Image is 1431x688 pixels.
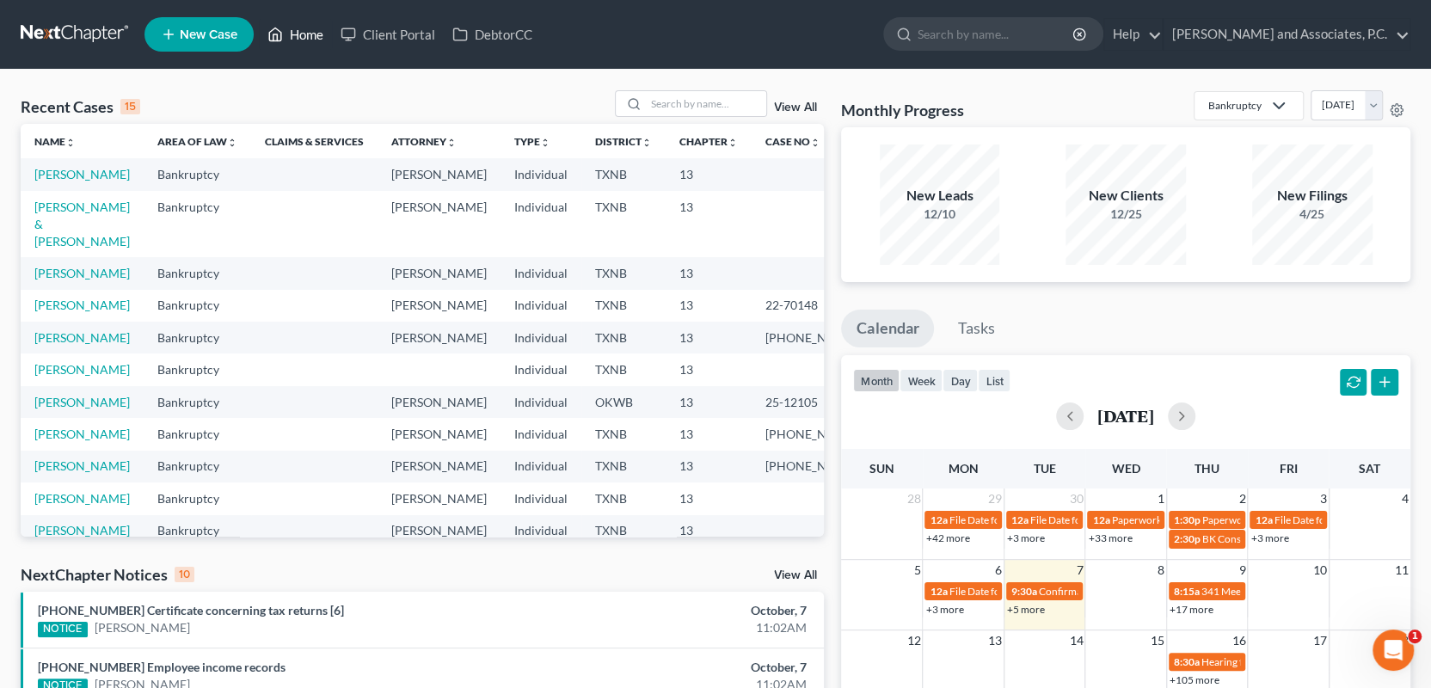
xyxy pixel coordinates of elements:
[1067,488,1084,509] span: 30
[34,395,130,409] a: [PERSON_NAME]
[1170,673,1219,686] a: +105 more
[1280,461,1298,476] span: Fri
[581,451,666,482] td: TXNB
[853,369,900,392] button: month
[841,310,934,347] a: Calendar
[446,138,457,148] i: unfold_more
[666,515,752,547] td: 13
[144,515,251,547] td: Bankruptcy
[144,353,251,385] td: Bankruptcy
[38,603,344,617] a: [PHONE_NUMBER] Certificate concerning tax returns [6]
[1039,585,1234,598] span: Confirmation hearing for [PERSON_NAME]
[562,619,808,636] div: 11:02AM
[1311,630,1329,651] span: 17
[905,630,922,651] span: 12
[666,257,752,289] td: 13
[880,186,1000,206] div: New Leads
[752,418,886,450] td: [PHONE_NUMBER]
[752,386,886,418] td: 25-12105
[595,135,652,148] a: Districtunfold_more
[391,135,457,148] a: Attorneyunfold_more
[943,369,978,392] button: day
[144,386,251,418] td: Bankruptcy
[1112,461,1140,476] span: Wed
[869,461,894,476] span: Sun
[1034,461,1056,476] span: Tue
[666,191,752,257] td: 13
[1011,585,1037,598] span: 9:30a
[925,603,963,616] a: +3 more
[1011,513,1029,526] span: 12a
[752,290,886,322] td: 22-70148
[144,191,251,257] td: Bankruptcy
[34,167,130,181] a: [PERSON_NAME]
[378,322,501,353] td: [PERSON_NAME]
[378,386,501,418] td: [PERSON_NAME]
[378,418,501,450] td: [PERSON_NAME]
[144,257,251,289] td: Bankruptcy
[227,138,237,148] i: unfold_more
[642,138,652,148] i: unfold_more
[34,458,130,473] a: [PERSON_NAME]
[38,660,286,674] a: [PHONE_NUMBER] Employee income records
[1066,206,1186,223] div: 12/25
[1252,206,1373,223] div: 4/25
[540,138,550,148] i: unfold_more
[949,461,979,476] span: Mon
[752,451,886,482] td: [PHONE_NUMBER]
[1174,513,1201,526] span: 1:30p
[1311,560,1329,580] span: 10
[1156,560,1166,580] span: 8
[120,99,140,114] div: 15
[774,101,817,114] a: View All
[1074,560,1084,580] span: 7
[900,369,943,392] button: week
[1104,19,1162,50] a: Help
[1066,186,1186,206] div: New Clients
[34,330,130,345] a: [PERSON_NAME]
[175,567,194,582] div: 10
[912,560,922,580] span: 5
[1030,513,1259,526] span: File Date for [PERSON_NAME] & [PERSON_NAME]
[666,418,752,450] td: 13
[501,515,581,547] td: Individual
[666,451,752,482] td: 13
[34,427,130,441] a: [PERSON_NAME]
[666,482,752,514] td: 13
[21,564,194,585] div: NextChapter Notices
[1202,513,1373,526] span: Paperwork appt for [PERSON_NAME]
[1373,630,1414,671] iframe: Intercom live chat
[144,290,251,322] td: Bankruptcy
[378,482,501,514] td: [PERSON_NAME]
[774,569,817,581] a: View All
[1174,532,1201,545] span: 2:30p
[501,191,581,257] td: Individual
[1208,98,1262,113] div: Bankruptcy
[666,322,752,353] td: 13
[581,191,666,257] td: TXNB
[765,135,820,148] a: Case Nounfold_more
[942,310,1010,347] a: Tasks
[986,630,1004,651] span: 13
[1007,603,1045,616] a: +5 more
[1250,531,1288,544] a: +3 more
[34,135,76,148] a: Nameunfold_more
[501,290,581,322] td: Individual
[34,362,130,377] a: [PERSON_NAME]
[581,158,666,190] td: TXNB
[581,482,666,514] td: TXNB
[841,100,963,120] h3: Monthly Progress
[501,257,581,289] td: Individual
[728,138,738,148] i: unfold_more
[949,585,1086,598] span: File Date for [PERSON_NAME]
[1237,560,1247,580] span: 9
[259,19,332,50] a: Home
[666,158,752,190] td: 13
[666,386,752,418] td: 13
[501,418,581,450] td: Individual
[1170,603,1213,616] a: +17 more
[95,619,190,636] a: [PERSON_NAME]
[810,138,820,148] i: unfold_more
[1007,531,1045,544] a: +3 more
[378,191,501,257] td: [PERSON_NAME]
